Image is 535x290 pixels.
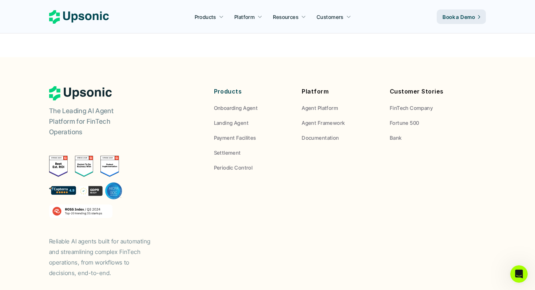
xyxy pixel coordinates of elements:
[214,149,291,156] a: Settlement
[190,10,228,23] a: Products
[302,104,338,112] p: Agent Platform
[214,86,291,97] p: Products
[214,149,241,156] p: Settlement
[510,265,528,283] iframe: Intercom live chat
[214,164,253,171] p: Periodic Control
[49,236,158,278] p: Reliable AI agents built for automating and streamlining complex FinTech operations, from workflo...
[214,104,291,112] a: Onboarding Agent
[214,104,258,112] p: Onboarding Agent
[302,134,379,142] a: Documentation
[390,119,419,127] p: Fortune 500
[214,134,291,142] a: Payment Facilites
[302,86,379,97] p: Platform
[302,134,339,142] p: Documentation
[390,134,402,142] p: Bank
[273,13,298,21] p: Resources
[437,9,486,24] a: Book a Demo
[49,106,140,137] p: The Leading AI Agent Platform for FinTech Operations
[214,119,291,127] a: Landing Agent
[214,119,249,127] p: Landing Agent
[390,104,433,112] p: FinTech Company
[443,13,475,21] p: Book a Demo
[214,164,291,171] a: Periodic Control
[234,13,255,21] p: Platform
[195,13,216,21] p: Products
[214,134,256,142] p: Payment Facilites
[390,86,467,97] p: Customer Stories
[317,13,344,21] p: Customers
[302,119,345,127] p: Agent Framework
